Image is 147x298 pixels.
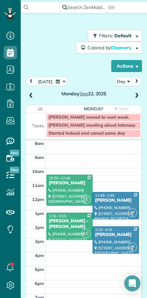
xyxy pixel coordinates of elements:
span: New [10,150,19,156]
span: 2:15 - 4:15 [95,227,112,232]
span: Monday [84,106,103,111]
small: 2 [128,212,137,219]
button: Actions [111,60,142,72]
div: [PERSON_NAME] [95,198,137,203]
span: LC [82,195,91,204]
a: Filters: Default [85,30,142,42]
button: Day [115,77,132,86]
span: 1:15 - 3:15 [49,214,66,218]
span: 11:45 - 1:45 [95,193,114,198]
span: [PERSON_NAME] moved to next week. [48,115,129,120]
small: 2 [128,247,137,253]
span: Filters: [99,33,113,39]
span: 6pm [35,281,44,286]
h2: Monday 22, 2025 [37,91,130,96]
button: Colored byCleaners [76,42,142,54]
span: Sep [80,91,88,97]
span: 3pm [35,239,44,244]
span: 9am [35,155,44,160]
span: View week [117,106,129,118]
span: 12pm [32,197,44,202]
span: [PERSON_NAME] meeting about lateness [48,123,135,128]
span: 4pm [35,253,44,258]
span: 8am [35,141,44,146]
span: LC [82,229,91,238]
button: Filters: Default [88,30,142,42]
span: AS [131,244,134,248]
button: [DATE] [36,77,54,86]
span: 1pm [35,211,44,216]
span: 10:30 - 12:45 [49,176,70,180]
div: Open Intercom Messenger [124,275,140,291]
div: [PERSON_NAME] [48,180,91,186]
span: 11am [32,183,44,188]
button: next [131,77,142,86]
div: [PERSON_NAME] [95,232,137,238]
span: 2pm [35,225,44,230]
span: Colored by [88,45,133,51]
span: New [10,167,19,173]
span: 5pm [35,267,44,272]
span: 10am [32,169,44,174]
button: prev [26,77,37,86]
span: Started Indeed and cancel same day [48,131,125,136]
span: Cleaners [111,45,132,51]
div: [PERSON_NAME] - [PERSON_NAME] [48,218,91,230]
span: Default [114,33,132,39]
span: AS [131,210,134,214]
